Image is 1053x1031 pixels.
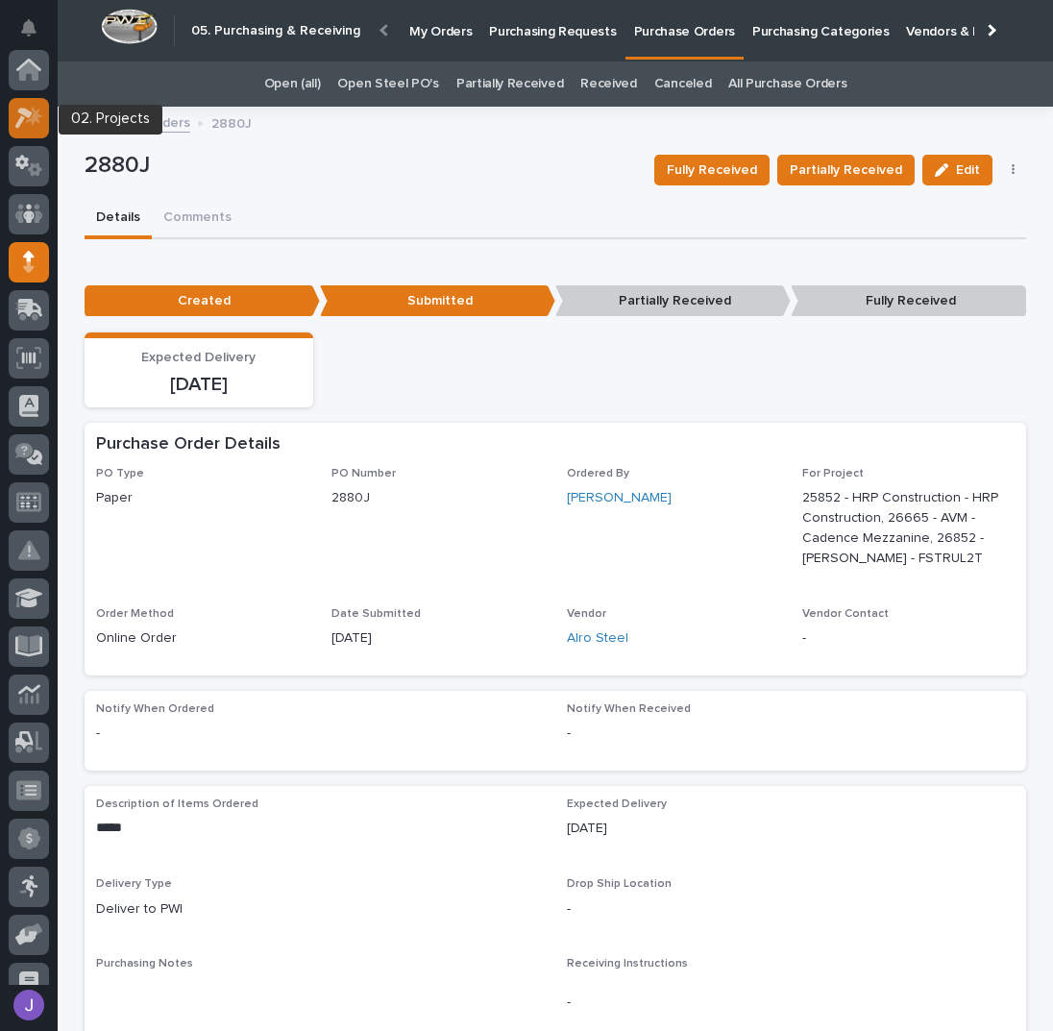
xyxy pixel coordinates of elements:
[802,468,864,479] span: For Project
[567,724,1015,744] p: -
[264,61,321,107] a: Open (all)
[802,628,1015,649] p: -
[96,958,193,970] span: Purchasing Notes
[9,8,49,48] button: Notifications
[96,628,308,649] p: Online Order
[791,285,1026,317] p: Fully Received
[567,798,667,810] span: Expected Delivery
[9,985,49,1025] button: users-avatar
[802,608,889,620] span: Vendor Contact
[320,285,555,317] p: Submitted
[567,819,1015,839] p: [DATE]
[85,152,639,180] p: 2880J
[96,488,308,508] p: Paper
[567,468,629,479] span: Ordered By
[85,110,190,133] a: Purchase Orders
[580,61,637,107] a: Received
[96,899,544,920] p: Deliver to PWI
[567,703,691,715] span: Notify When Received
[96,468,144,479] span: PO Type
[331,488,544,508] p: 2880J
[922,155,992,185] button: Edit
[96,703,214,715] span: Notify When Ordered
[96,798,258,810] span: Description of Items Ordered
[567,608,606,620] span: Vendor
[85,199,152,239] button: Details
[331,468,396,479] span: PO Number
[331,608,421,620] span: Date Submitted
[956,161,980,179] span: Edit
[24,19,49,50] div: Notifications
[96,724,544,744] p: -
[152,199,243,239] button: Comments
[96,608,174,620] span: Order Method
[654,155,770,185] button: Fully Received
[337,61,438,107] a: Open Steel PO's
[567,628,628,649] a: Alro Steel
[567,958,688,970] span: Receiving Instructions
[728,61,846,107] a: All Purchase Orders
[96,878,172,890] span: Delivery Type
[802,488,1015,568] p: 25852 - HRP Construction - HRP Construction, 26665 - AVM - Cadence Mezzanine, 26852 - [PERSON_NAM...
[96,434,281,455] h2: Purchase Order Details
[211,111,252,133] p: 2880J
[790,159,902,182] span: Partially Received
[191,23,360,39] h2: 05. Purchasing & Receiving
[555,285,791,317] p: Partially Received
[101,9,158,44] img: Workspace Logo
[667,159,757,182] span: Fully Received
[777,155,915,185] button: Partially Received
[96,373,302,396] p: [DATE]
[331,628,544,649] p: [DATE]
[567,899,1015,920] p: -
[567,878,672,890] span: Drop Ship Location
[567,488,672,508] a: [PERSON_NAME]
[567,993,1015,1013] p: -
[456,61,563,107] a: Partially Received
[141,351,256,364] span: Expected Delivery
[654,61,712,107] a: Canceled
[85,285,320,317] p: Created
